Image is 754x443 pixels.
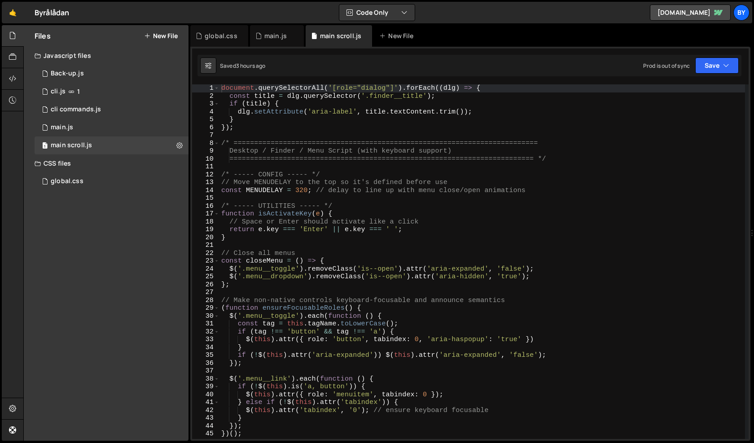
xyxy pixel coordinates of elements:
[192,179,219,187] div: 13
[192,210,219,218] div: 17
[379,31,417,40] div: New File
[192,407,219,415] div: 42
[192,391,219,399] div: 40
[35,136,188,154] div: 10338/24973.js
[192,194,219,202] div: 15
[35,172,188,190] div: 10338/24192.css
[192,140,219,148] div: 8
[24,47,188,65] div: Javascript files
[51,70,84,78] div: Back-up.js
[144,32,178,39] button: New File
[264,31,287,40] div: main.js
[192,312,219,320] div: 30
[51,105,101,114] div: cli commands.js
[192,92,219,101] div: 2
[192,163,219,171] div: 11
[192,116,219,124] div: 5
[35,65,188,83] div: 10338/35579.js
[35,101,188,118] div: 10338/24355.js
[51,177,83,185] div: global.css
[2,2,24,23] a: 🤙
[192,265,219,273] div: 24
[192,273,219,281] div: 25
[192,375,219,383] div: 38
[42,143,48,150] span: 1
[192,304,219,312] div: 29
[35,31,51,41] h2: Files
[192,108,219,116] div: 4
[192,289,219,297] div: 27
[192,234,219,242] div: 20
[695,57,739,74] button: Save
[35,83,188,101] div: 10338/23371.js
[192,218,219,226] div: 18
[192,344,219,352] div: 34
[192,383,219,391] div: 39
[51,141,92,149] div: main scroll.js
[192,155,219,163] div: 10
[192,430,219,438] div: 45
[339,4,415,21] button: Code Only
[77,88,80,95] span: 1
[192,250,219,258] div: 22
[51,123,73,132] div: main.js
[192,187,219,195] div: 14
[236,62,266,70] div: 3 hours ago
[192,414,219,422] div: 43
[192,147,219,155] div: 9
[192,132,219,140] div: 7
[192,257,219,265] div: 23
[192,281,219,289] div: 26
[24,154,188,172] div: CSS files
[51,88,66,96] div: cli.js
[192,320,219,328] div: 31
[643,62,690,70] div: Prod is out of sync
[192,367,219,375] div: 37
[650,4,731,21] a: [DOMAIN_NAME]
[192,336,219,344] div: 33
[192,124,219,132] div: 6
[35,7,69,18] div: Byrålådan
[192,100,219,108] div: 3
[192,328,219,336] div: 32
[192,241,219,250] div: 21
[192,84,219,92] div: 1
[733,4,750,21] a: By
[35,118,188,136] div: 10338/23933.js
[192,297,219,305] div: 28
[320,31,361,40] div: main scroll.js
[192,226,219,234] div: 19
[192,360,219,368] div: 36
[192,171,219,179] div: 12
[192,422,219,430] div: 44
[192,399,219,407] div: 41
[192,202,219,211] div: 16
[220,62,266,70] div: Saved
[205,31,237,40] div: global.css
[192,351,219,360] div: 35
